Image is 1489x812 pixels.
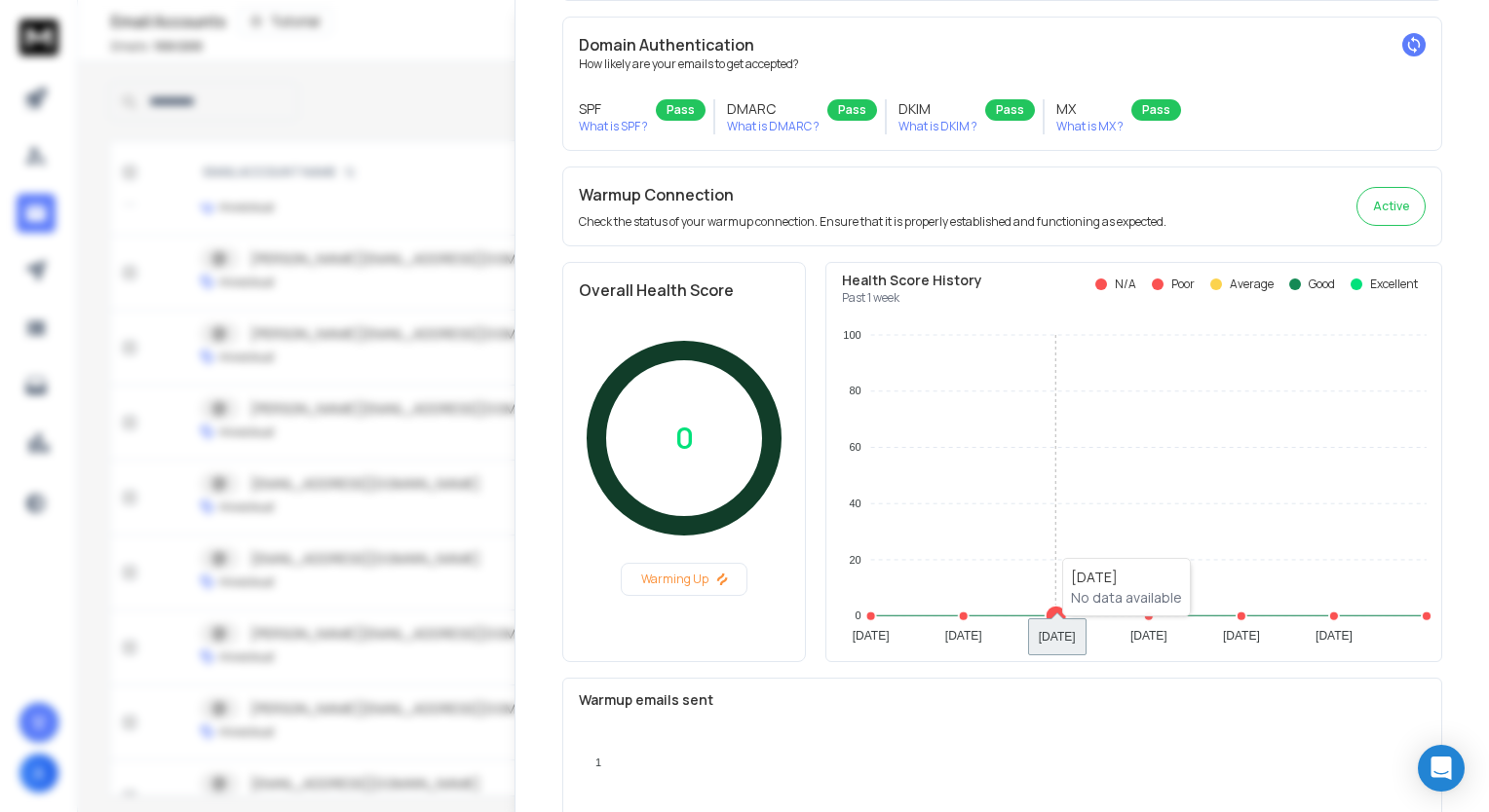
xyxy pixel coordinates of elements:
p: Excellent [1370,277,1418,292]
div: Open Intercom Messenger [1418,745,1465,792]
tspan: 60 [849,441,860,453]
p: Warmup emails sent [579,690,1426,710]
div: Pass [827,99,877,121]
p: N/A [1115,277,1136,292]
p: What is MX ? [1056,119,1124,134]
tspan: [DATE] [1038,629,1075,643]
tspan: 100 [843,329,860,341]
tspan: 20 [849,554,860,566]
h3: SPF [579,99,648,119]
p: Check the status of your warmup connection. Ensure that it is properly established and functionin... [579,214,1166,230]
p: Good [1309,277,1335,292]
p: 0 [675,421,694,456]
p: Poor [1171,277,1195,292]
h3: DMARC [727,99,820,119]
tspan: [DATE] [1316,629,1353,643]
h3: DKIM [898,99,977,119]
p: Past 1 week [842,290,982,306]
p: Warming Up [630,572,739,587]
tspan: [DATE] [1130,629,1167,643]
div: Pass [985,99,1035,121]
p: What is DMARC ? [727,119,820,134]
tspan: 1 [595,757,601,768]
h2: Overall Health Score [579,278,789,302]
tspan: [DATE] [853,629,890,643]
button: Active [1356,187,1426,226]
p: How likely are your emails to get accepted? [579,56,1426,72]
div: Pass [1131,99,1181,121]
p: Average [1230,277,1274,292]
h2: Warmup Connection [579,183,1166,206]
tspan: 80 [849,385,860,396]
h3: MX [1056,99,1124,119]
tspan: [DATE] [1223,629,1260,643]
p: Health Score History [842,271,982,290]
h2: Domain Authentication [579,33,1426,56]
div: Pass [656,99,706,121]
p: What is DKIM ? [898,119,977,134]
tspan: 0 [856,609,861,621]
p: What is SPF ? [579,119,648,134]
tspan: [DATE] [945,629,982,643]
tspan: 40 [849,498,860,509]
